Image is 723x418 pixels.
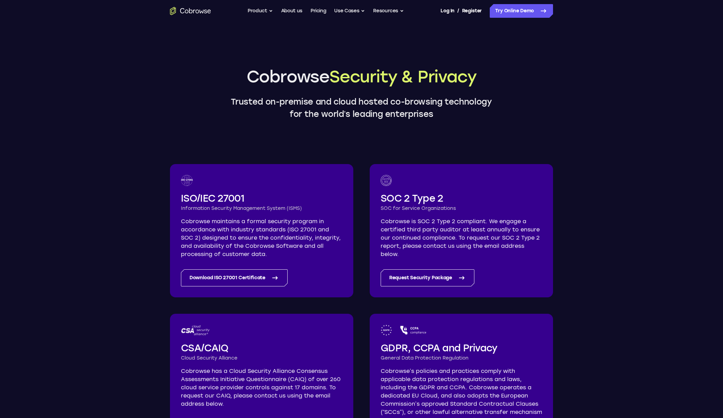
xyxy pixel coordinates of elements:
[181,355,342,362] h3: Cloud Security Alliance
[181,367,342,408] p: Cobrowse has a Cloud Security Alliance Consensus Assessments Initiative Questionnaire (CAIQ) of o...
[181,191,342,205] h2: ISO/IEC 27001
[181,205,342,212] h3: Information Security Management System (ISMS)
[381,355,542,362] h3: General Data Protection Regulation
[334,4,365,18] button: Use Cases
[181,175,193,186] img: ISO 27001
[381,269,474,286] a: Request Security Package
[181,217,342,258] p: Cobrowse maintains a formal security program in accordance with industry standards (ISO 27001 and...
[373,4,404,18] button: Resources
[462,4,482,18] a: Register
[381,191,542,205] h2: SOC 2 Type 2
[281,4,302,18] a: About us
[381,205,542,212] h3: SOC for Service Organizations
[381,341,542,355] h2: GDPR, CCPA and Privacy
[225,96,498,120] p: Trusted on-premise and cloud hosted co-browsing technology for the world’s leading enterprises
[400,325,426,336] img: CCPA logo
[225,66,498,87] h1: Cobrowse
[170,7,211,15] a: Go to the home page
[311,4,326,18] a: Pricing
[457,7,459,15] span: /
[181,341,342,355] h2: CSA/CAIQ
[381,325,392,336] img: GDPR logo
[441,4,454,18] a: Log In
[181,269,288,286] a: Download ISO 27001 Certificate
[329,67,476,86] span: Security & Privacy
[248,4,273,18] button: Product
[381,217,542,258] p: Cobrowse is SOC 2 Type 2 compliant. We engage a certified third party auditor at least annually t...
[381,175,392,186] img: SOC logo
[181,325,210,336] img: CSA logo
[490,4,553,18] a: Try Online Demo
